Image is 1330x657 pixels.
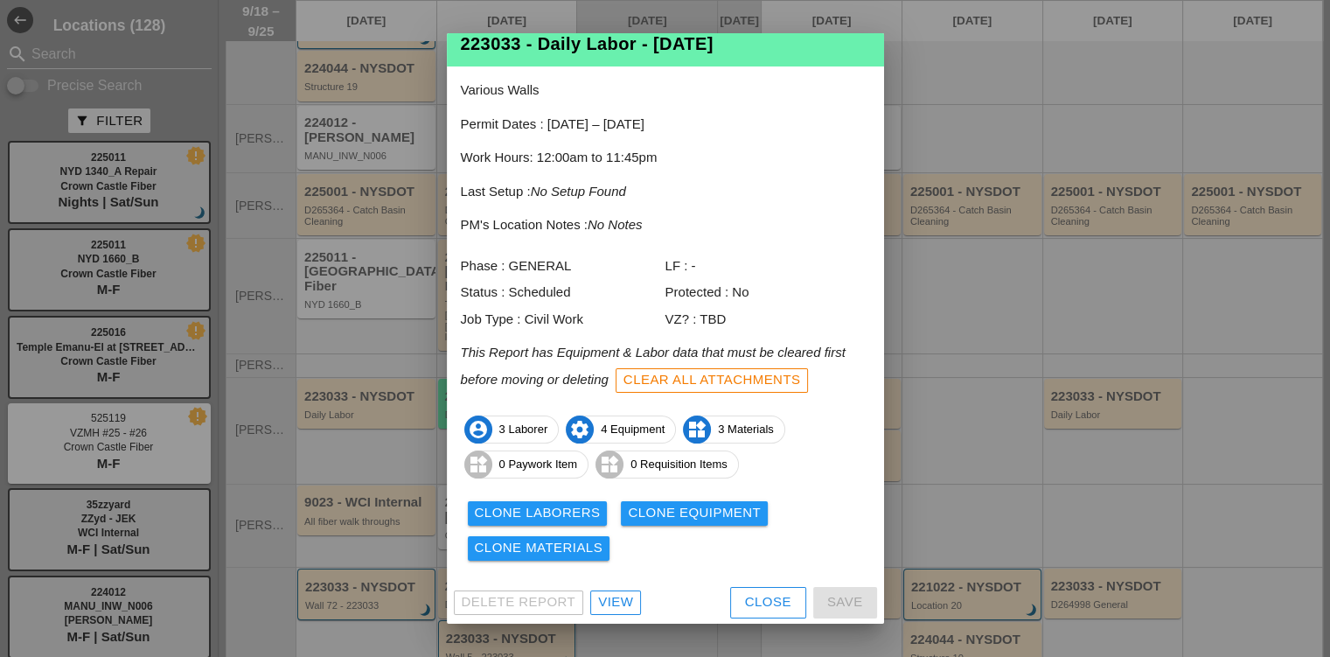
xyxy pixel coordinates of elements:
p: PM's Location Notes : [461,215,870,235]
i: widgets [464,451,492,479]
div: Clone Equipment [628,503,761,523]
p: Work Hours: 12:00am to 11:45pm [461,148,870,168]
div: LF : - [665,256,870,276]
button: Clone Laborers [468,501,608,526]
div: Clone Laborers [475,503,601,523]
i: settings [566,416,594,444]
p: Permit Dates : [DATE] – [DATE] [461,115,870,135]
i: This Report has Equipment & Labor data that must be cleared first before moving or deleting [461,345,846,386]
div: View [598,592,633,612]
span: 0 Paywork Item [465,451,588,479]
p: Last Setup : [461,182,870,202]
span: 4 Equipment [567,416,675,444]
i: widgets [683,416,711,444]
div: Clone Materials [475,538,603,558]
div: Status : Scheduled [461,283,665,303]
div: 223033 - Daily Labor - [DATE] [461,35,870,52]
div: Phase : GENERAL [461,256,665,276]
i: No Notes [588,217,643,232]
div: Job Type : Civil Work [461,310,665,330]
button: Close [730,587,806,619]
button: Clone Materials [468,536,610,561]
a: View [590,591,641,615]
button: Clear All Attachments [616,368,809,393]
i: widgets [595,451,623,479]
i: No Setup Found [531,184,626,199]
div: Protected : No [665,283,870,303]
i: account_circle [464,416,492,444]
div: VZ? : TBD [665,310,870,330]
p: Various Walls [461,80,870,101]
div: Close [745,592,791,612]
span: 3 Laborer [465,416,559,444]
button: Clone Equipment [621,501,768,526]
span: 3 Materials [684,416,784,444]
div: Clear All Attachments [623,370,801,390]
span: 0 Requisition Items [596,451,738,479]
